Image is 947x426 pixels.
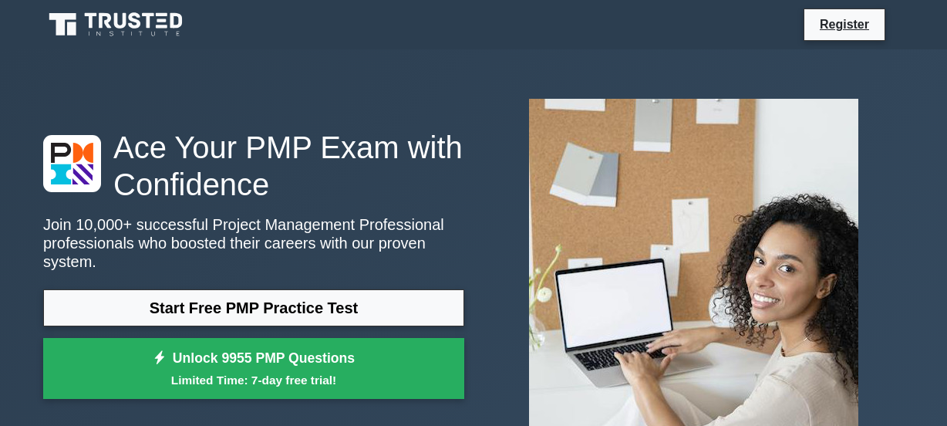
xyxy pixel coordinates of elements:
[43,129,464,203] h1: Ace Your PMP Exam with Confidence
[62,371,445,389] small: Limited Time: 7-day free trial!
[43,338,464,400] a: Unlock 9955 PMP QuestionsLimited Time: 7-day free trial!
[43,215,464,271] p: Join 10,000+ successful Project Management Professional professionals who boosted their careers w...
[811,15,878,34] a: Register
[43,289,464,326] a: Start Free PMP Practice Test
